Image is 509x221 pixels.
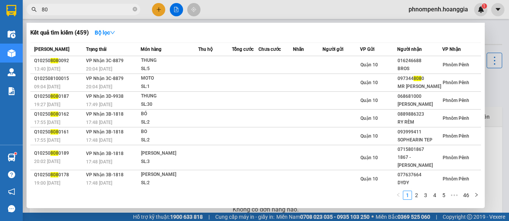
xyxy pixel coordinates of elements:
[398,154,442,169] div: 1867 - [PERSON_NAME]
[472,191,481,200] button: right
[141,100,198,109] div: SL: 30
[430,191,439,200] li: 4
[413,76,421,81] span: 808
[443,80,469,85] span: Phnôm Pênh
[133,6,137,13] span: close-circle
[34,180,60,186] span: 19:00 [DATE]
[50,94,58,99] span: 808
[141,47,161,52] span: Món hàng
[398,171,442,179] div: 077637664
[443,116,469,121] span: Phnôm Pênh
[14,152,17,155] sup: 1
[8,171,15,178] span: question-circle
[141,83,198,91] div: SL: 1
[34,47,69,52] span: [PERSON_NAME]
[50,129,58,135] span: 808
[86,58,124,63] span: VP Nhận 3C-8879
[8,68,16,76] img: warehouse-icon
[440,191,448,199] a: 5
[8,205,15,212] span: message
[403,191,412,200] li: 1
[232,47,254,52] span: Tổng cước
[398,110,442,118] div: 0889886323
[34,159,60,164] span: 20:02 [DATE]
[293,47,304,52] span: Nhãn
[86,94,124,99] span: VP Nhận 3D-9938
[439,191,448,200] li: 5
[398,136,442,144] div: SOPHEARIN TEP
[398,65,442,73] div: BROS
[141,149,198,158] div: [PERSON_NAME]
[323,47,343,52] span: Người gửi
[50,150,58,156] span: 808
[50,111,58,117] span: 808
[398,118,442,126] div: RY RÈM
[398,179,442,187] div: DYDY
[34,102,60,107] span: 19:27 [DATE]
[398,57,442,65] div: 016246688
[86,66,112,72] span: 20:04 [DATE]
[448,191,460,200] span: •••
[421,191,430,199] a: 3
[34,75,84,83] div: Q102508100015
[360,80,378,85] span: Quận 10
[86,180,112,186] span: 17:48 [DATE]
[34,138,60,143] span: 17:55 [DATE]
[86,138,112,143] span: 17:48 [DATE]
[8,49,16,57] img: warehouse-icon
[141,56,198,65] div: THUNG
[198,47,213,52] span: Thu hộ
[443,176,469,182] span: Phnôm Pênh
[460,191,472,200] li: 46
[86,84,112,89] span: 20:04 [DATE]
[394,191,403,200] li: Previous Page
[141,92,198,100] div: THUNG
[141,110,198,118] div: BÓ
[443,62,469,67] span: Phnôm Pênh
[8,30,16,38] img: warehouse-icon
[34,171,84,179] div: Q10250 0178
[398,128,442,136] div: 093999411
[30,29,89,37] h3: Kết quả tìm kiếm ( 459 )
[42,5,131,14] input: Tìm tên, số ĐT hoặc mã đơn
[8,154,16,161] img: warehouse-icon
[398,75,442,83] div: 097344 0
[141,179,198,187] div: SL: 2
[89,27,121,39] button: Bộ lọcdown
[86,151,124,156] span: VP Nhận 3B-1818
[360,98,378,103] span: Quận 10
[34,120,60,125] span: 17:55 [DATE]
[34,149,84,157] div: Q10250 0189
[360,116,378,121] span: Quận 10
[34,128,84,136] div: Q10250 0161
[34,84,60,89] span: 09:04 [DATE]
[50,58,58,63] span: 808
[474,193,479,197] span: right
[472,191,481,200] li: Next Page
[141,74,198,83] div: MOTO
[360,133,378,139] span: Quận 10
[398,100,442,108] div: [PERSON_NAME]
[141,136,198,144] div: SL: 2
[95,30,115,36] strong: Bộ lọc
[461,191,471,199] a: 46
[396,193,401,197] span: left
[86,76,124,81] span: VP Nhận 3C-8879
[258,47,281,52] span: Chưa cước
[412,191,421,199] a: 2
[8,188,15,195] span: notification
[394,191,403,200] button: left
[34,110,84,118] div: Q10250 0162
[141,128,198,136] div: BO
[86,159,112,165] span: 17:48 [DATE]
[31,7,37,12] span: search
[141,118,198,127] div: SL: 2
[86,172,124,177] span: VP Nhận 3B-1818
[360,176,378,182] span: Quận 10
[86,102,112,107] span: 17:49 [DATE]
[110,30,115,35] span: down
[443,155,469,160] span: Phnôm Pênh
[86,111,124,117] span: VP Nhận 3B-1818
[398,92,442,100] div: 068681000
[398,146,442,154] div: 0715801867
